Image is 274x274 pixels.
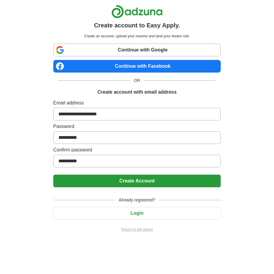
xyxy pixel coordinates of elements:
button: Login [53,207,221,220]
span: Already registered? [115,197,159,203]
label: Confirm password [53,146,221,154]
a: Login [53,210,221,216]
a: Return to job advert [53,227,221,232]
h1: Create account to Easy Apply. [94,21,180,30]
p: Create an account, upload your resume and land your dream role. [54,33,220,39]
a: Continue with Google [53,44,221,56]
a: Continue with Facebook [53,60,221,73]
label: Password [53,123,221,130]
h1: Create account with email address [97,89,176,96]
span: OR [130,77,144,84]
img: Adzuna logo [111,5,163,18]
label: Email address [53,99,221,107]
button: Create Account [53,175,221,187]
